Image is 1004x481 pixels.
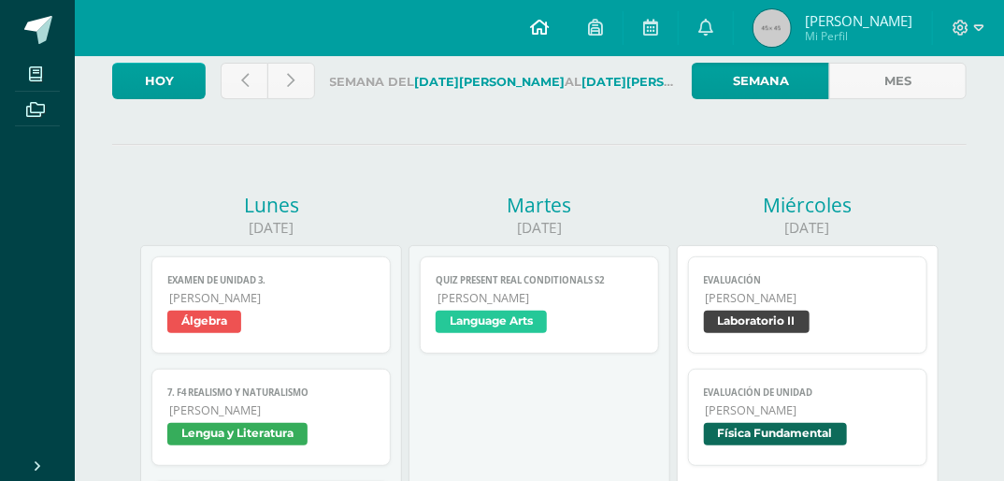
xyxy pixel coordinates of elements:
a: Examen de unidad 3.[PERSON_NAME]Álgebra [151,256,391,354]
span: [PERSON_NAME] [437,290,643,306]
span: [PERSON_NAME] [169,402,375,418]
div: Martes [409,192,670,218]
img: 45x45 [753,9,791,47]
span: Language Arts [436,311,547,333]
span: 7. F4 REALISMO Y NATURALISMO [167,386,375,399]
div: Lunes [140,192,402,218]
span: Laboratorio II [704,311,810,333]
span: Evaluación [704,274,911,286]
span: Mi Perfil [805,28,912,44]
span: [PERSON_NAME] [169,290,375,306]
a: Hoy [112,63,206,99]
span: [PERSON_NAME] [706,402,911,418]
span: Evaluación de unidad [704,386,911,399]
label: Semana del al [330,63,678,101]
div: [DATE] [140,218,402,238]
span: [PERSON_NAME] [706,290,911,306]
span: Quiz Present Real Conditionals S2 [436,274,643,286]
a: Evaluación de unidad[PERSON_NAME]Física Fundamental [688,369,927,466]
div: [DATE] [677,218,939,238]
strong: [DATE][PERSON_NAME] [582,75,733,89]
a: Mes [829,63,967,99]
strong: [DATE][PERSON_NAME] [415,75,566,89]
span: Física Fundamental [704,423,847,445]
a: Quiz Present Real Conditionals S2[PERSON_NAME]Language Arts [420,256,659,354]
span: [PERSON_NAME] [805,11,912,30]
div: Miércoles [677,192,939,218]
a: Evaluación[PERSON_NAME]Laboratorio II [688,256,927,354]
span: Examen de unidad 3. [167,274,375,286]
a: 7. F4 REALISMO Y NATURALISMO[PERSON_NAME]Lengua y Literatura [151,369,391,466]
span: Lengua y Literatura [167,423,308,445]
a: Semana [692,63,829,99]
span: Álgebra [167,311,241,333]
div: [DATE] [409,218,670,238]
